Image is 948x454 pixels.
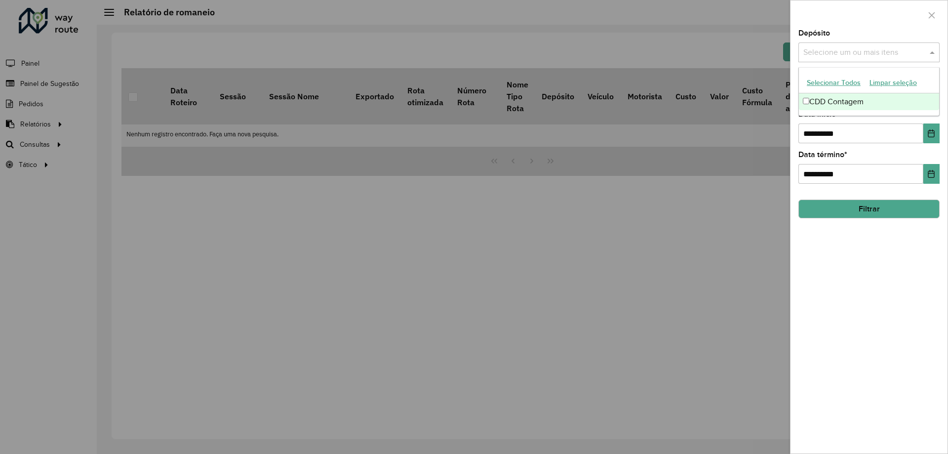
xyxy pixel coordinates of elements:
[802,75,865,90] button: Selecionar Todos
[798,27,830,39] label: Depósito
[799,93,939,110] div: CDD Contagem
[798,200,940,218] button: Filtrar
[923,164,940,184] button: Choose Date
[798,67,940,116] ng-dropdown-panel: Options list
[865,75,921,90] button: Limpar seleção
[923,124,940,143] button: Choose Date
[798,149,847,161] label: Data término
